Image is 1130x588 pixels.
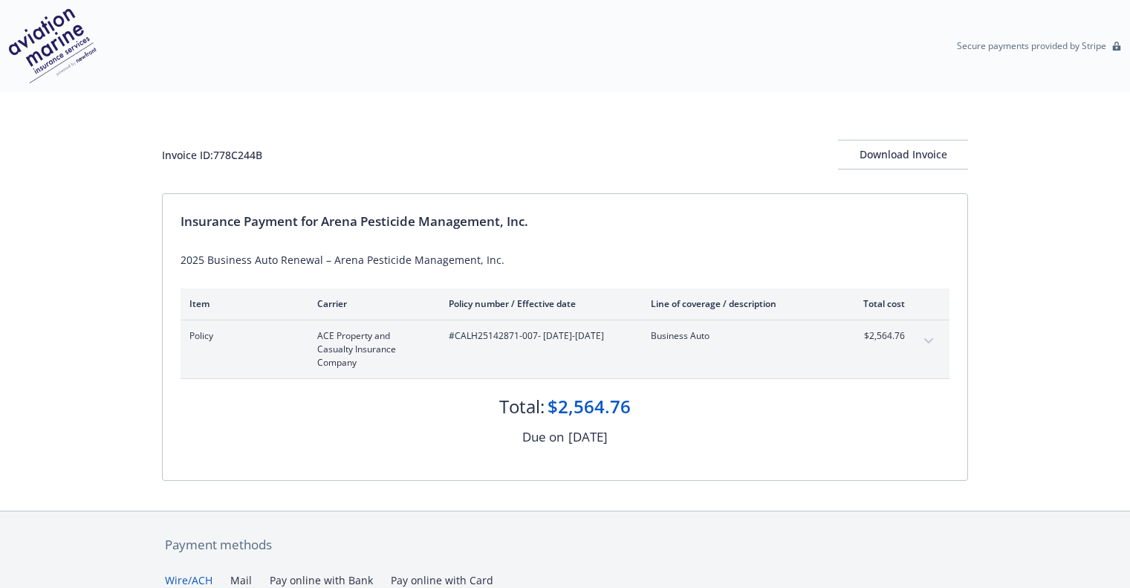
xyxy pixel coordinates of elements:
[181,212,949,231] div: Insurance Payment for Arena Pesticide Management, Inc.
[499,394,545,419] div: Total:
[957,39,1106,52] p: Secure payments provided by Stripe
[849,297,905,310] div: Total cost
[449,329,627,343] span: #CALH25142871-007 - [DATE]-[DATE]
[181,320,949,378] div: PolicyACE Property and Casualty Insurance Company#CALH25142871-007- [DATE]-[DATE]Business Auto$2,...
[317,329,425,369] span: ACE Property and Casualty Insurance Company
[317,297,425,310] div: Carrier
[548,394,631,419] div: $2,564.76
[651,329,825,343] span: Business Auto
[917,329,941,353] button: expand content
[651,297,825,310] div: Line of coverage / description
[522,427,564,447] div: Due on
[849,329,905,343] span: $2,564.76
[189,329,293,343] span: Policy
[568,427,608,447] div: [DATE]
[449,297,627,310] div: Policy number / Effective date
[181,252,949,268] div: 2025 Business Auto Renewal – Arena Pesticide Management, Inc.
[838,140,968,169] button: Download Invoice
[189,297,293,310] div: Item
[165,535,965,555] div: Payment methods
[162,147,262,163] div: Invoice ID: 778C244B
